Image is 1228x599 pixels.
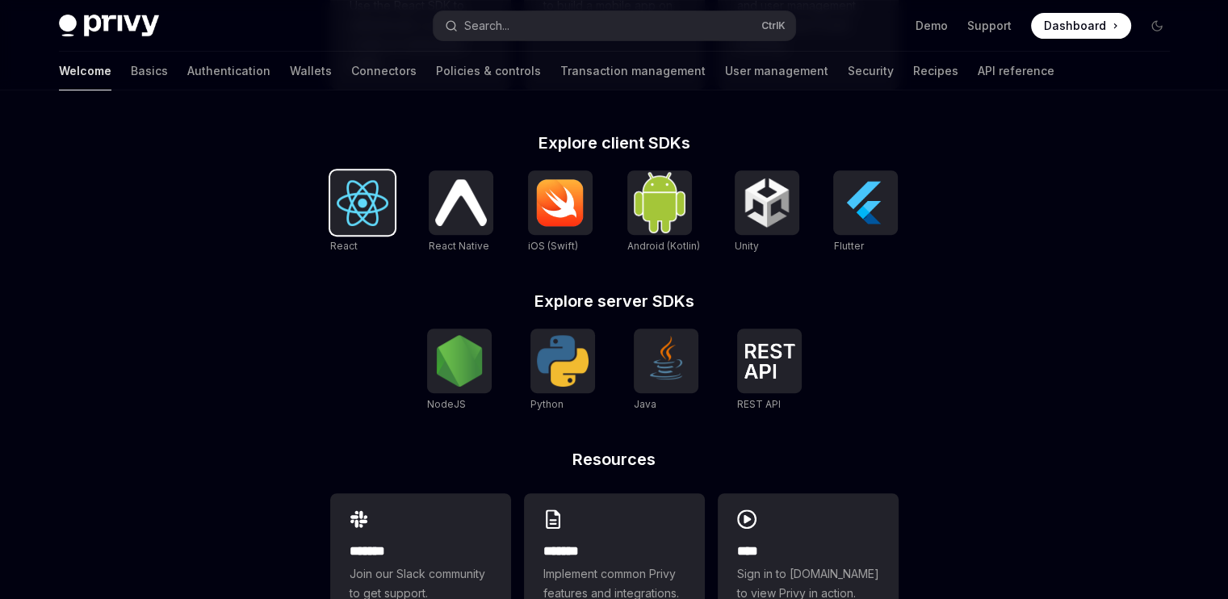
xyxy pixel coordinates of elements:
span: Dashboard [1044,18,1106,34]
a: React NativeReact Native [429,170,493,254]
a: REST APIREST API [737,329,802,413]
a: Basics [131,52,168,90]
span: Python [530,398,564,410]
a: JavaJava [634,329,698,413]
span: iOS (Swift) [528,240,578,252]
a: UnityUnity [735,170,799,254]
div: Search... [464,16,509,36]
img: iOS (Swift) [534,178,586,227]
span: NodeJS [427,398,466,410]
a: Transaction management [560,52,706,90]
img: React Native [435,179,487,225]
a: Dashboard [1031,13,1131,39]
a: ReactReact [330,170,395,254]
img: Unity [741,177,793,228]
img: Android (Kotlin) [634,172,685,232]
img: Java [640,335,692,387]
img: dark logo [59,15,159,37]
a: User management [725,52,828,90]
a: iOS (Swift)iOS (Swift) [528,170,593,254]
img: Flutter [840,177,891,228]
img: React [337,180,388,226]
span: Flutter [833,240,863,252]
a: Recipes [913,52,958,90]
img: NodeJS [434,335,485,387]
span: React Native [429,240,489,252]
span: Unity [735,240,759,252]
h2: Resources [330,451,899,467]
a: PythonPython [530,329,595,413]
img: Python [537,335,589,387]
span: Java [634,398,656,410]
a: Android (Kotlin)Android (Kotlin) [627,170,700,254]
span: Ctrl K [761,19,786,32]
button: Toggle dark mode [1144,13,1170,39]
h2: Explore client SDKs [330,135,899,151]
a: Security [848,52,894,90]
h2: Explore server SDKs [330,293,899,309]
a: Policies & controls [436,52,541,90]
span: Android (Kotlin) [627,240,700,252]
a: Wallets [290,52,332,90]
a: Support [967,18,1012,34]
a: Authentication [187,52,270,90]
span: REST API [737,398,781,410]
img: REST API [744,343,795,379]
a: Welcome [59,52,111,90]
button: Search...CtrlK [434,11,795,40]
span: React [330,240,358,252]
a: NodeJSNodeJS [427,329,492,413]
a: Demo [916,18,948,34]
a: FlutterFlutter [833,170,898,254]
a: API reference [978,52,1054,90]
a: Connectors [351,52,417,90]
